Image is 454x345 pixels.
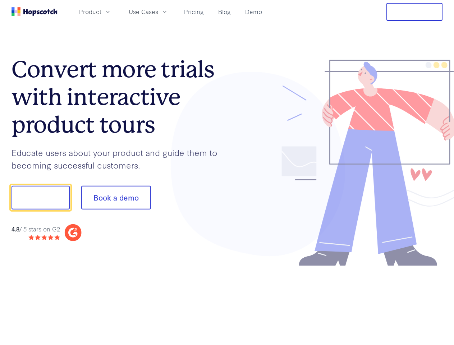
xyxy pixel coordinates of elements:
[242,6,265,18] a: Demo
[386,3,442,21] button: Free Trial
[129,7,158,16] span: Use Cases
[75,6,116,18] button: Product
[12,186,70,210] button: Show me!
[181,6,207,18] a: Pricing
[81,186,151,210] button: Book a demo
[12,56,227,138] h1: Convert more trials with interactive product tours
[12,146,227,171] p: Educate users about your product and guide them to becoming successful customers.
[124,6,173,18] button: Use Cases
[12,7,58,16] a: Home
[12,224,60,233] div: / 5 stars on G2
[79,7,101,16] span: Product
[215,6,234,18] a: Blog
[12,224,19,233] strong: 4.8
